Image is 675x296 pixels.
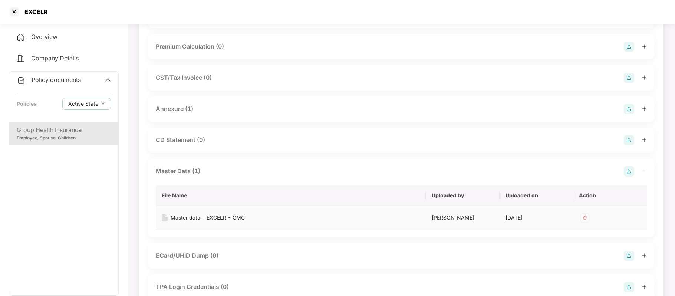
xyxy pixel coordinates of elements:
[642,284,647,289] span: plus
[31,55,79,62] span: Company Details
[16,33,25,42] img: svg+xml;base64,PHN2ZyB4bWxucz0iaHR0cDovL3d3dy53My5vcmcvMjAwMC9zdmciIHdpZHRoPSIyNCIgaGVpZ2h0PSIyNC...
[17,135,111,142] div: Employee, Spouse, Children
[68,100,98,108] span: Active State
[642,137,647,142] span: plus
[32,76,81,83] span: Policy documents
[624,282,634,292] img: svg+xml;base64,PHN2ZyB4bWxucz0iaHR0cDovL3d3dy53My5vcmcvMjAwMC9zdmciIHdpZHRoPSIyOCIgaGVpZ2h0PSIyOC...
[156,73,212,82] div: GST/Tax Invoice (0)
[16,54,25,63] img: svg+xml;base64,PHN2ZyB4bWxucz0iaHR0cDovL3d3dy53My5vcmcvMjAwMC9zdmciIHdpZHRoPSIyNCIgaGVpZ2h0PSIyNC...
[17,76,26,85] img: svg+xml;base64,PHN2ZyB4bWxucz0iaHR0cDovL3d3dy53My5vcmcvMjAwMC9zdmciIHdpZHRoPSIyNCIgaGVpZ2h0PSIyNC...
[624,104,634,114] img: svg+xml;base64,PHN2ZyB4bWxucz0iaHR0cDovL3d3dy53My5vcmcvMjAwMC9zdmciIHdpZHRoPSIyOCIgaGVpZ2h0PSIyOC...
[31,33,57,40] span: Overview
[573,185,647,206] th: Action
[426,185,500,206] th: Uploaded by
[624,73,634,83] img: svg+xml;base64,PHN2ZyB4bWxucz0iaHR0cDovL3d3dy53My5vcmcvMjAwMC9zdmciIHdpZHRoPSIyOCIgaGVpZ2h0PSIyOC...
[156,104,193,114] div: Annexure (1)
[506,214,567,222] div: [DATE]
[20,8,48,16] div: EXCELR
[624,251,634,261] img: svg+xml;base64,PHN2ZyB4bWxucz0iaHR0cDovL3d3dy53My5vcmcvMjAwMC9zdmciIHdpZHRoPSIyOCIgaGVpZ2h0PSIyOC...
[432,214,494,222] div: [PERSON_NAME]
[156,135,205,145] div: CD Statement (0)
[17,125,111,135] div: Group Health Insurance
[101,102,105,106] span: down
[642,106,647,111] span: plus
[105,77,111,83] span: up
[156,251,218,260] div: ECard/UHID Dump (0)
[500,185,573,206] th: Uploaded on
[642,168,647,174] span: minus
[156,282,229,292] div: TPA Login Credentials (0)
[156,42,224,51] div: Premium Calculation (0)
[156,185,426,206] th: File Name
[62,98,111,110] button: Active Statedown
[624,135,634,145] img: svg+xml;base64,PHN2ZyB4bWxucz0iaHR0cDovL3d3dy53My5vcmcvMjAwMC9zdmciIHdpZHRoPSIyOCIgaGVpZ2h0PSIyOC...
[156,167,200,176] div: Master Data (1)
[162,214,168,221] img: svg+xml;base64,PHN2ZyB4bWxucz0iaHR0cDovL3d3dy53My5vcmcvMjAwMC9zdmciIHdpZHRoPSIxNiIgaGVpZ2h0PSIyMC...
[171,214,245,222] div: Master data - EXCELR - GMC
[624,166,634,177] img: svg+xml;base64,PHN2ZyB4bWxucz0iaHR0cDovL3d3dy53My5vcmcvMjAwMC9zdmciIHdpZHRoPSIyOCIgaGVpZ2h0PSIyOC...
[17,100,37,108] div: Policies
[642,44,647,49] span: plus
[642,75,647,80] span: plus
[642,253,647,258] span: plus
[624,42,634,52] img: svg+xml;base64,PHN2ZyB4bWxucz0iaHR0cDovL3d3dy53My5vcmcvMjAwMC9zdmciIHdpZHRoPSIyOCIgaGVpZ2h0PSIyOC...
[579,212,591,224] img: svg+xml;base64,PHN2ZyB4bWxucz0iaHR0cDovL3d3dy53My5vcmcvMjAwMC9zdmciIHdpZHRoPSIzMiIgaGVpZ2h0PSIzMi...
